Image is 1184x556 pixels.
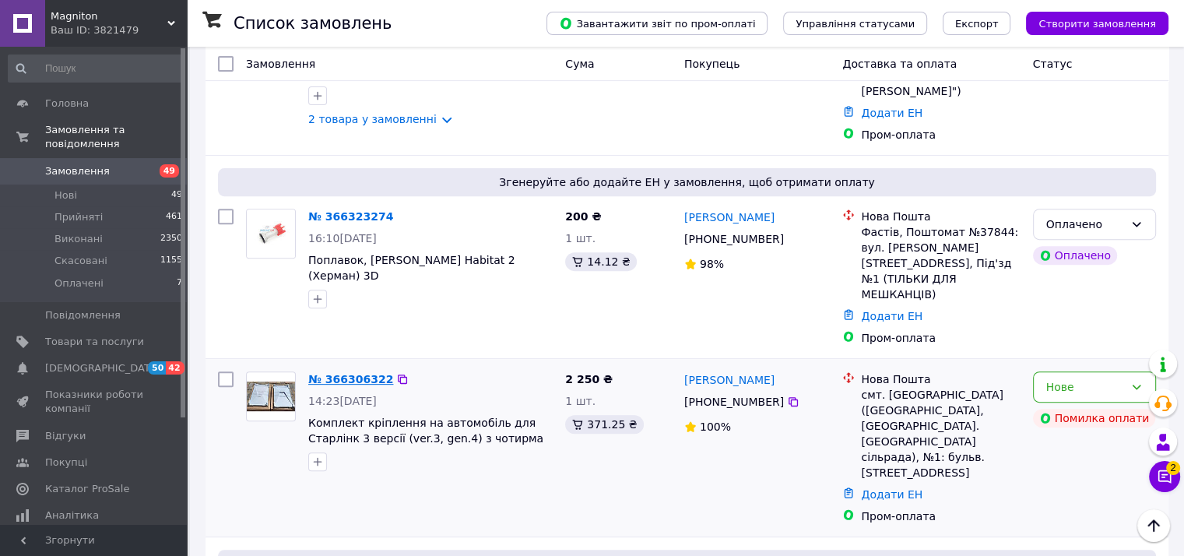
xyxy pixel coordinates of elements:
a: Додати ЕН [861,310,922,322]
h1: Список замовлень [234,14,392,33]
span: 98% [700,258,724,270]
span: Скасовані [54,254,107,268]
a: Фото товару [246,209,296,259]
a: [PERSON_NAME] [684,209,775,225]
span: 1 шт. [565,232,596,245]
span: Головна [45,97,89,111]
div: [PHONE_NUMBER] [681,228,787,250]
span: Створити замовлення [1038,18,1156,30]
span: 49 [171,188,182,202]
div: Оплачено [1033,246,1117,265]
span: Виконані [54,232,103,246]
img: Фото товару [247,209,295,258]
span: 14:23[DATE] [308,395,377,407]
span: 2 [1166,458,1180,472]
a: № 366306322 [308,373,393,385]
span: 16:10[DATE] [308,232,377,245]
span: Оплачені [54,276,104,290]
span: Каталог ProSale [45,482,129,496]
a: [PERSON_NAME] [684,372,775,388]
span: 50 [148,361,166,375]
span: Експорт [955,18,999,30]
span: Згенеруйте або додайте ЕН у замовлення, щоб отримати оплату [224,174,1150,190]
span: Показники роботи компанії [45,388,144,416]
a: Додати ЕН [861,107,922,119]
span: 200 ₴ [565,210,601,223]
span: Cума [565,58,594,70]
span: 100% [700,421,731,433]
img: Фото товару [247,382,295,410]
span: Аналітика [45,508,99,523]
span: 2350 [160,232,182,246]
a: Поплавок, [PERSON_NAME] Habitat 2 (Херман) 3D [308,254,515,282]
span: Управління статусами [796,18,915,30]
button: Управління статусами [783,12,927,35]
span: Замовлення та повідомлення [45,123,187,151]
div: Фастів, Поштомат №37844: вул. [PERSON_NAME][STREET_ADDRESS], Під'зд №1 (ТІЛЬКИ ДЛЯ МЕШКАНЦІВ) [861,224,1020,302]
span: Замовлення [246,58,315,70]
a: 2 товара у замовленні [308,113,437,125]
span: Замовлення [45,164,110,178]
button: Наверх [1137,509,1170,542]
a: Додати ЕН [861,488,922,501]
div: Пром-оплата [861,330,1020,346]
div: Помилка оплати [1033,409,1156,428]
button: Створити замовлення [1026,12,1168,35]
div: Ваш ID: 3821479 [51,23,187,37]
div: Пром-оплата [861,508,1020,524]
div: Нова Пошта [861,209,1020,224]
span: Повідомлення [45,308,121,322]
span: 2 250 ₴ [565,373,613,385]
span: 1155 [160,254,182,268]
button: Чат з покупцем2 [1149,461,1180,492]
span: Покупці [45,456,87,470]
span: Magniton [51,9,167,23]
span: Статус [1033,58,1073,70]
span: Відгуки [45,429,86,443]
button: Експорт [943,12,1011,35]
span: 49 [160,164,179,178]
span: 461 [166,210,182,224]
div: смт. [GEOGRAPHIC_DATA] ([GEOGRAPHIC_DATA], [GEOGRAPHIC_DATA]. [GEOGRAPHIC_DATA] сільрада), №1: бу... [861,387,1020,480]
a: Створити замовлення [1010,16,1168,29]
div: Оплачено [1046,216,1124,233]
div: 371.25 ₴ [565,415,643,434]
span: Доставка та оплата [842,58,957,70]
div: Нове [1046,378,1124,396]
span: Прийняті [54,210,103,224]
div: [PHONE_NUMBER] [681,391,787,413]
a: Фото товару [246,371,296,421]
div: Пром-оплата [861,127,1020,143]
span: [DEMOGRAPHIC_DATA] [45,361,160,375]
span: Завантажити звіт по пром-оплаті [559,16,755,30]
a: № 366323274 [308,210,393,223]
span: 7 [177,276,182,290]
span: Нові [54,188,77,202]
a: Комплект кріплення на автомобіль для Старлінк 3 версії (ver.3, gen.4) з чотирма магнітами [308,417,543,460]
span: Покупець [684,58,740,70]
div: 14.12 ₴ [565,252,636,271]
div: Нова Пошта [861,371,1020,387]
button: Завантажити звіт по пром-оплаті [546,12,768,35]
input: Пошук [8,55,184,83]
span: 42 [166,361,184,375]
span: 1 шт. [565,395,596,407]
span: Товари та послуги [45,335,144,349]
